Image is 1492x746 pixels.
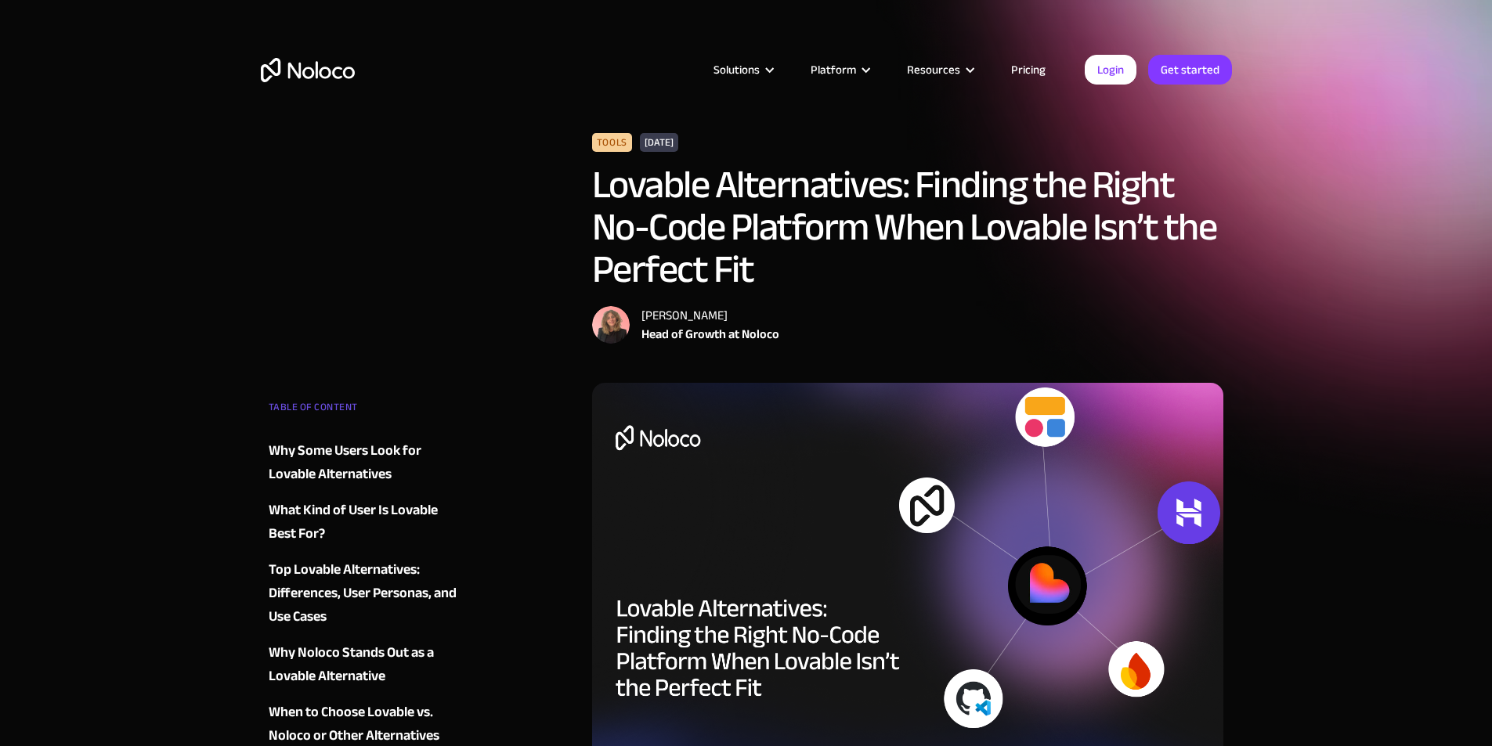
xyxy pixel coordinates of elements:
[907,59,960,80] div: Resources
[713,59,760,80] div: Solutions
[269,641,458,688] a: Why Noloco Stands Out as a Lovable Alternative
[592,164,1224,290] h1: Lovable Alternatives: Finding the Right No-Code Platform When Lovable Isn’t the Perfect Fit
[269,439,458,486] a: Why Some Users Look for Lovable Alternatives
[811,59,856,80] div: Platform
[641,306,779,325] div: [PERSON_NAME]
[791,59,887,80] div: Platform
[1148,55,1232,85] a: Get started
[1085,55,1136,85] a: Login
[992,59,1065,80] a: Pricing
[269,558,458,629] a: Top Lovable Alternatives: Differences, User Personas, and Use Cases‍
[641,325,779,344] div: Head of Growth at Noloco
[887,59,992,80] div: Resources
[269,395,458,427] div: TABLE OF CONTENT
[269,499,458,546] a: What Kind of User Is Lovable Best For?
[261,58,355,82] a: home
[694,59,791,80] div: Solutions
